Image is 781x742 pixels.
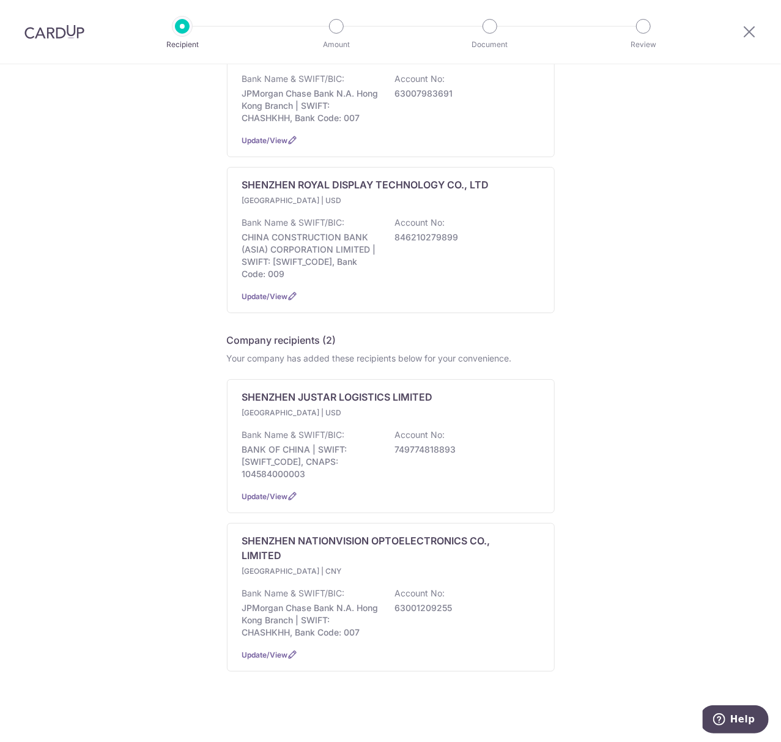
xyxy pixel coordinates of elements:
p: Recipient [137,39,228,51]
p: Review [598,39,689,51]
p: [GEOGRAPHIC_DATA] | CNY [242,565,387,577]
iframe: Opens a widget where you can find more information [703,705,769,736]
a: Update/View [242,492,288,501]
p: Account No: [395,217,445,229]
p: Bank Name & SWIFT/BIC: [242,429,345,441]
p: Account No: [395,587,445,599]
p: SHENZHEN ROYAL DISPLAY TECHNOLOGY CO., LTD [242,177,489,192]
p: [GEOGRAPHIC_DATA] | USD [242,195,387,207]
p: Amount [291,39,382,51]
p: SHENZHEN JUSTAR LOGISTICS LIMITED [242,390,433,404]
h5: Company recipients (2) [227,333,336,347]
p: 63001209255 [395,602,532,614]
div: Your company has added these recipients below for your convenience. [227,352,555,365]
a: Update/View [242,650,288,659]
p: Bank Name & SWIFT/BIC: [242,73,345,85]
p: Account No: [395,73,445,85]
p: 846210279899 [395,231,532,243]
img: CardUp [24,24,84,39]
p: 63007983691 [395,87,532,100]
p: [GEOGRAPHIC_DATA] | USD [242,407,387,419]
p: Document [445,39,535,51]
p: BANK OF CHINA | SWIFT: [SWIFT_CODE], CNAPS: 104584000003 [242,443,379,480]
a: Update/View [242,136,288,145]
a: Update/View [242,292,288,301]
p: Bank Name & SWIFT/BIC: [242,587,345,599]
p: SHENZHEN NATIONVISION OPTOELECTRONICS CO., LIMITED [242,533,525,563]
p: 749774818893 [395,443,532,456]
p: JPMorgan Chase Bank N.A. Hong Kong Branch | SWIFT: CHASHKHH, Bank Code: 007 [242,87,379,124]
p: CHINA CONSTRUCTION BANK (ASIA) CORPORATION LIMITED | SWIFT: [SWIFT_CODE], Bank Code: 009 [242,231,379,280]
p: JPMorgan Chase Bank N.A. Hong Kong Branch | SWIFT: CHASHKHH, Bank Code: 007 [242,602,379,639]
p: Bank Name & SWIFT/BIC: [242,217,345,229]
p: Account No: [395,429,445,441]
